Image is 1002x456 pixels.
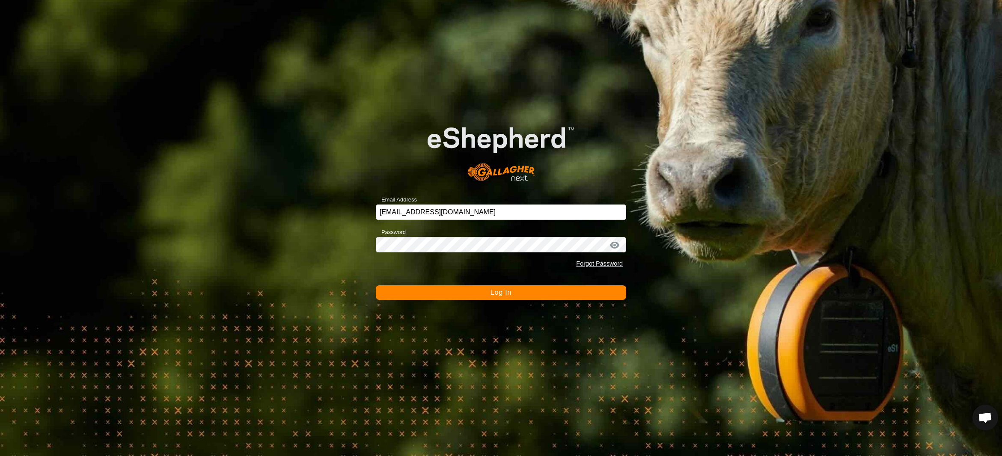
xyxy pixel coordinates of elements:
[972,405,998,430] div: Open chat
[576,260,623,267] a: Forgot Password
[401,106,601,192] img: E-shepherd Logo
[491,289,511,296] span: Log In
[376,204,626,220] input: Email Address
[376,228,406,237] label: Password
[376,285,626,300] button: Log In
[376,195,417,204] label: Email Address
